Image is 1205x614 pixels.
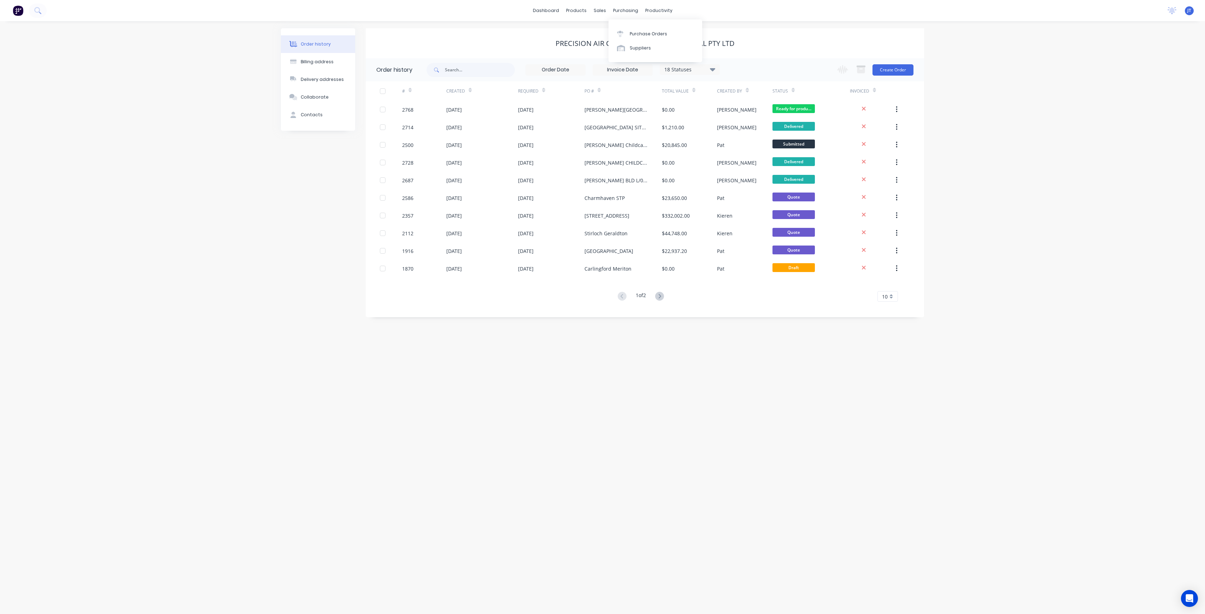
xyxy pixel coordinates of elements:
[584,124,648,131] div: [GEOGRAPHIC_DATA] SITE MEASURE [DATE]
[529,5,563,16] a: dashboard
[518,106,534,113] div: [DATE]
[446,194,462,202] div: [DATE]
[584,141,648,149] div: [PERSON_NAME] Childcare
[563,5,590,16] div: products
[662,230,687,237] div: $44,748.00
[402,247,413,255] div: 1916
[281,106,355,124] button: Contacts
[717,212,733,219] div: Kieren
[630,45,651,51] div: Suppliers
[872,64,913,76] button: Create Order
[446,141,462,149] div: [DATE]
[402,194,413,202] div: 2586
[772,140,815,148] span: Submitted
[518,124,534,131] div: [DATE]
[717,265,724,272] div: Pat
[584,194,625,202] div: Charmhaven STP
[772,228,815,237] span: Quote
[446,124,462,131] div: [DATE]
[642,5,676,16] div: productivity
[584,106,648,113] div: [PERSON_NAME][GEOGRAPHIC_DATA] C SITE MEASURES
[402,106,413,113] div: 2768
[772,263,815,272] span: Draft
[662,212,690,219] div: $332,002.00
[518,265,534,272] div: [DATE]
[526,65,585,75] input: Order Date
[850,81,894,101] div: Invoiced
[446,81,518,101] div: Created
[772,246,815,254] span: Quote
[662,88,689,94] div: Total Value
[717,177,757,184] div: [PERSON_NAME]
[717,194,724,202] div: Pat
[402,230,413,237] div: 2112
[662,159,675,166] div: $0.00
[717,81,772,101] div: Created By
[584,230,628,237] div: Stirloch Geraldton
[609,41,702,55] a: Suppliers
[630,31,667,37] div: Purchase Orders
[446,230,462,237] div: [DATE]
[281,71,355,88] button: Delivery addresses
[772,81,850,101] div: Status
[584,247,633,255] div: [GEOGRAPHIC_DATA]
[610,5,642,16] div: purchasing
[301,94,329,100] div: Collaborate
[662,247,687,255] div: $22,937.20
[584,159,648,166] div: [PERSON_NAME] CHILDCARE SITE MEASURE [DATE]
[13,5,23,16] img: Factory
[446,212,462,219] div: [DATE]
[402,81,446,101] div: #
[446,106,462,113] div: [DATE]
[301,76,344,83] div: Delivery addresses
[584,177,648,184] div: [PERSON_NAME] BLD L/05-L/20 BUILDING A
[376,66,412,74] div: Order history
[518,230,534,237] div: [DATE]
[301,59,334,65] div: Billing address
[446,159,462,166] div: [DATE]
[662,141,687,149] div: $20,845.00
[402,124,413,131] div: 2714
[850,88,869,94] div: Invoiced
[402,177,413,184] div: 2687
[281,88,355,106] button: Collaborate
[446,88,465,94] div: Created
[402,88,405,94] div: #
[772,157,815,166] span: Delivered
[1187,7,1191,14] span: JT
[717,88,742,94] div: Created By
[281,53,355,71] button: Billing address
[446,265,462,272] div: [DATE]
[445,63,515,77] input: Search...
[636,291,646,302] div: 1 of 2
[518,88,539,94] div: Required
[772,88,788,94] div: Status
[593,65,652,75] input: Invoice Date
[402,212,413,219] div: 2357
[717,141,724,149] div: Pat
[281,35,355,53] button: Order history
[717,124,757,131] div: [PERSON_NAME]
[662,81,717,101] div: Total Value
[717,247,724,255] div: Pat
[518,212,534,219] div: [DATE]
[662,265,675,272] div: $0.00
[590,5,610,16] div: sales
[772,193,815,201] span: Quote
[518,247,534,255] div: [DATE]
[518,194,534,202] div: [DATE]
[556,39,735,48] div: Precision Air Conditioning & Electrical Pty Ltd
[518,159,534,166] div: [DATE]
[584,88,594,94] div: PO #
[518,141,534,149] div: [DATE]
[301,112,323,118] div: Contacts
[772,210,815,219] span: Quote
[446,177,462,184] div: [DATE]
[584,265,631,272] div: Carlingford Meriton
[772,104,815,113] span: Ready for produ...
[882,293,888,300] span: 10
[717,159,757,166] div: [PERSON_NAME]
[1181,590,1198,607] div: Open Intercom Messenger
[662,194,687,202] div: $23,650.00
[584,81,662,101] div: PO #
